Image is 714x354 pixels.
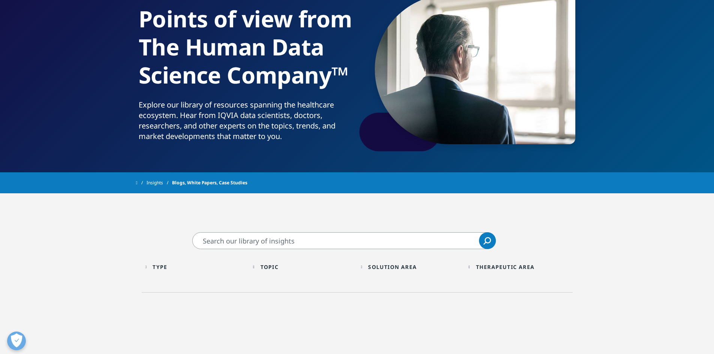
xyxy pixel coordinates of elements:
div: Type facet. [153,263,167,270]
span: Blogs, White Papers, Case Studies [172,176,247,190]
a: Insights [147,176,172,190]
p: Explore our library of resources spanning the healthcare ecosystem. Hear from IQVIA data scientis... [139,100,354,146]
button: Open Preferences [7,332,26,350]
h1: Points of view from The Human Data Science Company™ [139,5,354,100]
input: Search [192,232,496,249]
div: Therapeutic Area facet. [476,263,534,270]
div: Solution Area facet. [368,263,417,270]
div: Topic facet. [260,263,278,270]
a: Search [479,232,496,249]
svg: Search [483,237,491,245]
